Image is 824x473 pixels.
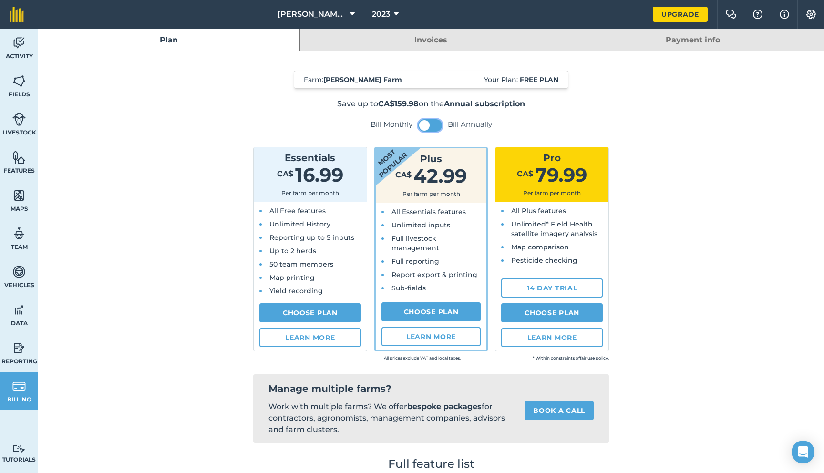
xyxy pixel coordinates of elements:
span: Report export & printing [391,270,477,279]
span: 79.99 [535,163,587,186]
a: Plan [38,29,299,51]
img: svg+xml;base64,PD94bWwgdmVyc2lvbj0iMS4wIiBlbmNvZGluZz0idXRmLTgiPz4KPCEtLSBHZW5lcmF0b3I6IEFkb2JlIE... [12,226,26,241]
img: svg+xml;base64,PHN2ZyB4bWxucz0iaHR0cDovL3d3dy53My5vcmcvMjAwMC9zdmciIHdpZHRoPSI1NiIgaGVpZ2h0PSI2MC... [12,150,26,165]
img: svg+xml;base64,PHN2ZyB4bWxucz0iaHR0cDovL3d3dy53My5vcmcvMjAwMC9zdmciIHdpZHRoPSI1NiIgaGVpZ2h0PSI2MC... [12,188,26,203]
span: 50 team members [269,260,333,268]
span: [PERSON_NAME] Farm [278,9,346,20]
img: fieldmargin Logo [10,7,24,22]
span: Reporting up to 5 inputs [269,233,354,242]
span: Per farm per month [523,189,581,196]
h2: Manage multiple farms? [268,382,594,395]
span: Unlimited History [269,220,330,228]
span: Full reporting [391,257,439,266]
img: svg+xml;base64,PD94bWwgdmVyc2lvbj0iMS4wIiBlbmNvZGluZz0idXRmLTgiPz4KPCEtLSBHZW5lcmF0b3I6IEFkb2JlIE... [12,265,26,279]
span: 42.99 [413,164,467,187]
span: CA$ [395,170,412,179]
h2: Full feature list [188,458,674,470]
img: svg+xml;base64,PHN2ZyB4bWxucz0iaHR0cDovL3d3dy53My5vcmcvMjAwMC9zdmciIHdpZHRoPSIxNyIgaGVpZ2h0PSIxNy... [780,9,789,20]
a: Learn more [501,328,603,347]
a: fair use policy [580,355,608,360]
span: Map printing [269,273,315,282]
span: Sub-fields [391,284,426,292]
span: All Plus features [511,206,566,215]
img: svg+xml;base64,PD94bWwgdmVyc2lvbj0iMS4wIiBlbmNvZGluZz0idXRmLTgiPz4KPCEtLSBHZW5lcmF0b3I6IEFkb2JlIE... [12,341,26,355]
img: svg+xml;base64,PHN2ZyB4bWxucz0iaHR0cDovL3d3dy53My5vcmcvMjAwMC9zdmciIHdpZHRoPSI1NiIgaGVpZ2h0PSI2MC... [12,74,26,88]
span: Map comparison [511,243,569,251]
span: Per farm per month [402,190,460,197]
a: Choose Plan [501,303,603,322]
span: Pro [543,152,561,164]
span: CA$ [277,169,293,178]
p: Work with multiple farms? We offer for contractors, agronomists, management companies, advisors a... [268,401,509,435]
span: 2023 [372,9,390,20]
span: Unlimited inputs [391,221,450,229]
strong: bespoke packages [407,402,482,411]
a: Choose Plan [381,302,481,321]
span: Yield recording [269,287,323,295]
p: Save up to on the [188,98,674,110]
strong: Most popular [347,121,425,193]
span: Pesticide checking [511,256,577,265]
a: Choose Plan [259,303,361,322]
div: Open Intercom Messenger [792,441,814,463]
span: All Essentials features [391,207,466,216]
span: CA$ [517,169,533,178]
img: svg+xml;base64,PD94bWwgdmVyc2lvbj0iMS4wIiBlbmNvZGluZz0idXRmLTgiPz4KPCEtLSBHZW5lcmF0b3I6IEFkb2JlIE... [12,112,26,126]
span: All Free features [269,206,326,215]
a: Invoices [300,29,561,51]
small: All prices exclude VAT and local taxes. [312,353,461,363]
a: Payment info [562,29,824,51]
a: Learn more [381,327,481,346]
label: Bill Monthly [371,120,412,129]
span: Farm : [304,75,402,84]
span: 16.99 [295,163,343,186]
strong: Annual subscription [444,99,525,108]
a: Book a call [525,401,594,420]
label: Bill Annually [448,120,492,129]
small: * Within constraints of . [461,353,609,363]
img: A question mark icon [752,10,763,19]
a: Upgrade [653,7,708,22]
strong: [PERSON_NAME] Farm [323,75,402,84]
span: Your Plan: [484,75,558,84]
img: svg+xml;base64,PD94bWwgdmVyc2lvbj0iMS4wIiBlbmNvZGluZz0idXRmLTgiPz4KPCEtLSBHZW5lcmF0b3I6IEFkb2JlIE... [12,379,26,393]
span: Unlimited* Field Health satellite imagery analysis [511,220,597,238]
span: Full livestock management [391,234,439,252]
img: svg+xml;base64,PD94bWwgdmVyc2lvbj0iMS4wIiBlbmNvZGluZz0idXRmLTgiPz4KPCEtLSBHZW5lcmF0b3I6IEFkb2JlIE... [12,36,26,50]
img: A cog icon [805,10,817,19]
span: Plus [420,153,442,165]
a: Learn more [259,328,361,347]
img: svg+xml;base64,PD94bWwgdmVyc2lvbj0iMS4wIiBlbmNvZGluZz0idXRmLTgiPz4KPCEtLSBHZW5lcmF0b3I6IEFkb2JlIE... [12,303,26,317]
span: Per farm per month [281,189,339,196]
a: 14 day trial [501,278,603,298]
img: svg+xml;base64,PD94bWwgdmVyc2lvbj0iMS4wIiBlbmNvZGluZz0idXRmLTgiPz4KPCEtLSBHZW5lcmF0b3I6IEFkb2JlIE... [12,444,26,453]
span: Up to 2 herds [269,247,316,255]
span: Essentials [285,152,335,164]
strong: CA$159.98 [378,99,419,108]
img: Two speech bubbles overlapping with the left bubble in the forefront [725,10,737,19]
strong: Free plan [520,75,558,84]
